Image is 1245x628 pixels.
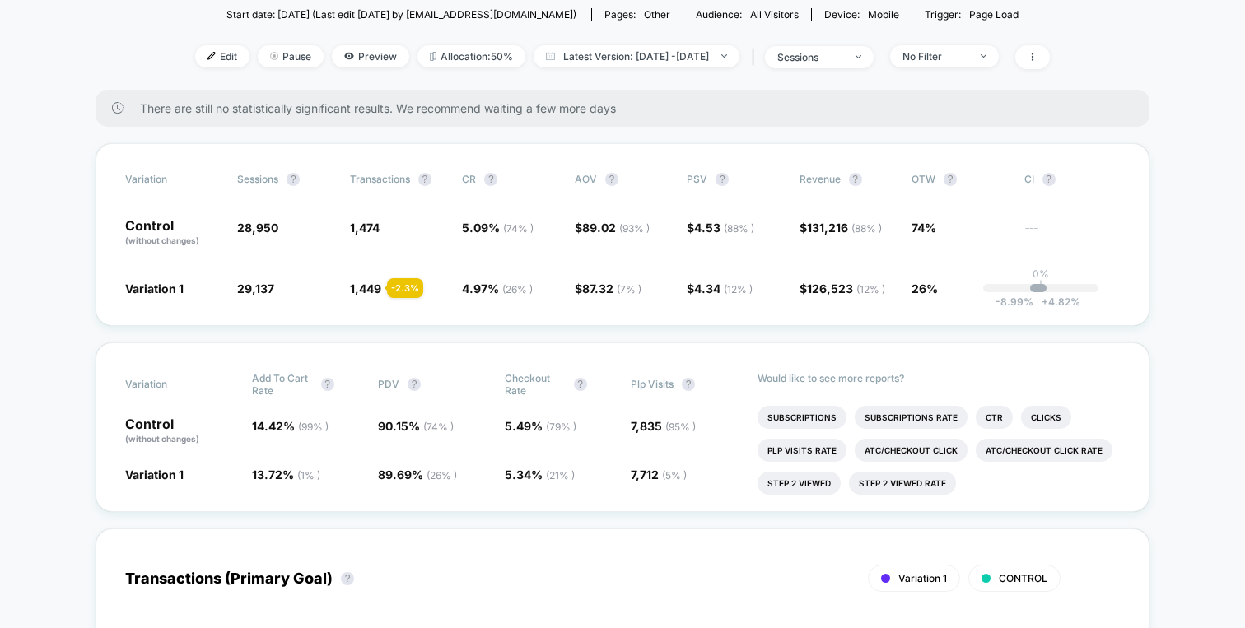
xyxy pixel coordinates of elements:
li: Plp Visits Rate [758,439,846,462]
span: CI [1024,173,1115,186]
li: Clicks [1021,406,1071,429]
span: Allocation: 50% [417,45,525,67]
button: ? [849,173,862,186]
span: $ [575,281,641,295]
span: 13.72 % [252,468,320,481]
span: ( 1 % ) [297,469,320,481]
p: 0% [1033,267,1049,280]
span: 4.34 [694,281,753,295]
span: ( 5 % ) [662,469,687,481]
span: Revenue [800,173,841,185]
button: ? [944,173,957,186]
span: --- [1024,223,1120,247]
span: Latest Version: [DATE] - [DATE] [534,45,739,67]
button: ? [716,173,729,186]
button: ? [682,378,695,391]
span: (without changes) [125,235,199,245]
span: ( 12 % ) [856,283,885,295]
img: rebalance [430,52,436,61]
li: Step 2 Viewed Rate [849,472,956,495]
span: Variation 1 [125,281,184,295]
span: 5.09 % [462,221,534,235]
span: 4.82 % [1033,295,1080,308]
span: 1,449 [350,281,381,295]
button: ? [321,378,334,391]
li: Subscriptions [758,406,846,429]
span: ( 7 % ) [617,283,641,295]
li: Ctr [976,406,1013,429]
span: $ [800,221,882,235]
button: ? [287,173,300,186]
img: calendar [546,52,555,60]
span: 126,523 [807,281,885,295]
span: ( 93 % ) [619,222,650,235]
span: AOV [575,173,597,185]
span: | [748,45,765,69]
span: Variation [125,173,216,186]
span: CR [462,173,476,185]
span: Transactions [350,173,410,185]
span: ( 26 % ) [502,283,533,295]
span: ( 88 % ) [851,222,882,235]
button: ? [408,378,421,391]
span: Add To Cart Rate [252,372,313,397]
p: Control [125,417,235,445]
img: end [721,54,727,58]
span: 90.15 % [378,419,454,433]
span: + [1042,295,1048,308]
button: ? [484,173,497,186]
button: ? [341,572,354,585]
li: Atc/checkout Click Rate [976,439,1112,462]
span: 89.02 [582,221,650,235]
p: Would like to see more reports? [758,372,1121,384]
li: Step 2 Viewed [758,472,841,495]
img: end [270,52,278,60]
span: mobile [868,8,899,21]
span: -8.99 % [996,295,1033,308]
button: ? [605,173,618,186]
span: CONTROL [999,572,1047,584]
div: sessions [777,51,843,63]
div: Audience: [696,8,799,21]
span: Sessions [237,173,278,185]
span: ( 26 % ) [427,469,457,481]
div: Pages: [604,8,670,21]
button: ? [418,173,431,186]
div: No Filter [902,50,968,63]
span: $ [687,221,754,235]
span: Device: [811,8,912,21]
span: ( 74 % ) [423,421,454,433]
span: $ [687,281,753,295]
span: ( 74 % ) [503,222,534,235]
img: edit [207,52,216,60]
span: ( 12 % ) [724,283,753,295]
span: There are still no statistically significant results. We recommend waiting a few more days [140,101,1117,115]
span: ( 99 % ) [298,421,329,433]
span: $ [575,221,650,235]
span: Variation 1 [898,572,947,584]
img: end [856,55,861,58]
div: Trigger: [925,8,1019,21]
div: - 2.3 % [387,278,423,298]
span: 14.42 % [252,419,329,433]
span: 5.49 % [505,419,576,433]
span: 131,216 [807,221,882,235]
span: ( 88 % ) [724,222,754,235]
span: ( 95 % ) [665,421,696,433]
span: PDV [378,378,399,390]
span: Page Load [969,8,1019,21]
span: 4.53 [694,221,754,235]
span: Pause [258,45,324,67]
span: 74% [912,221,936,235]
p: | [1039,280,1042,292]
span: Plp Visits [631,378,674,390]
span: (without changes) [125,434,199,444]
span: ( 21 % ) [546,469,575,481]
span: 28,950 [237,221,278,235]
span: 7,712 [631,468,687,481]
button: ? [574,378,587,391]
span: Variation 1 [125,468,184,481]
span: $ [800,281,885,295]
span: PSV [687,173,707,185]
span: 29,137 [237,281,274,295]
